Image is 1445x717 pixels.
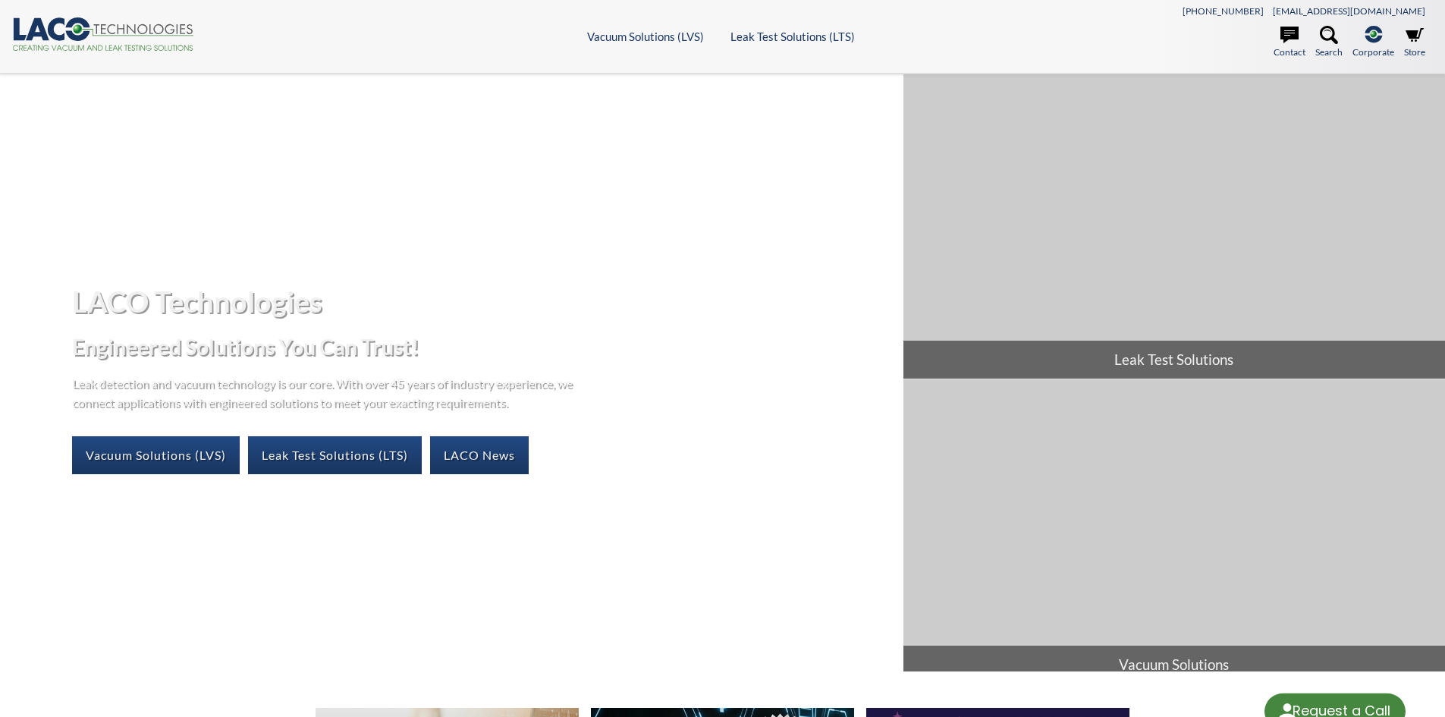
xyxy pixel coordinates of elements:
[587,30,704,43] a: Vacuum Solutions (LVS)
[1315,26,1343,59] a: Search
[1273,5,1425,17] a: [EMAIL_ADDRESS][DOMAIN_NAME]
[903,379,1445,684] a: Vacuum Solutions
[1274,26,1305,59] a: Contact
[903,646,1445,684] span: Vacuum Solutions
[72,436,240,474] a: Vacuum Solutions (LVS)
[903,74,1445,379] a: Leak Test Solutions
[1352,45,1394,59] span: Corporate
[430,436,529,474] a: LACO News
[903,341,1445,379] span: Leak Test Solutions
[730,30,855,43] a: Leak Test Solutions (LTS)
[1404,26,1425,59] a: Store
[72,373,580,412] p: Leak detection and vacuum technology is our core. With over 45 years of industry experience, we c...
[72,333,891,361] h2: Engineered Solutions You Can Trust!
[1183,5,1264,17] a: [PHONE_NUMBER]
[72,283,891,320] h1: LACO Technologies
[248,436,422,474] a: Leak Test Solutions (LTS)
